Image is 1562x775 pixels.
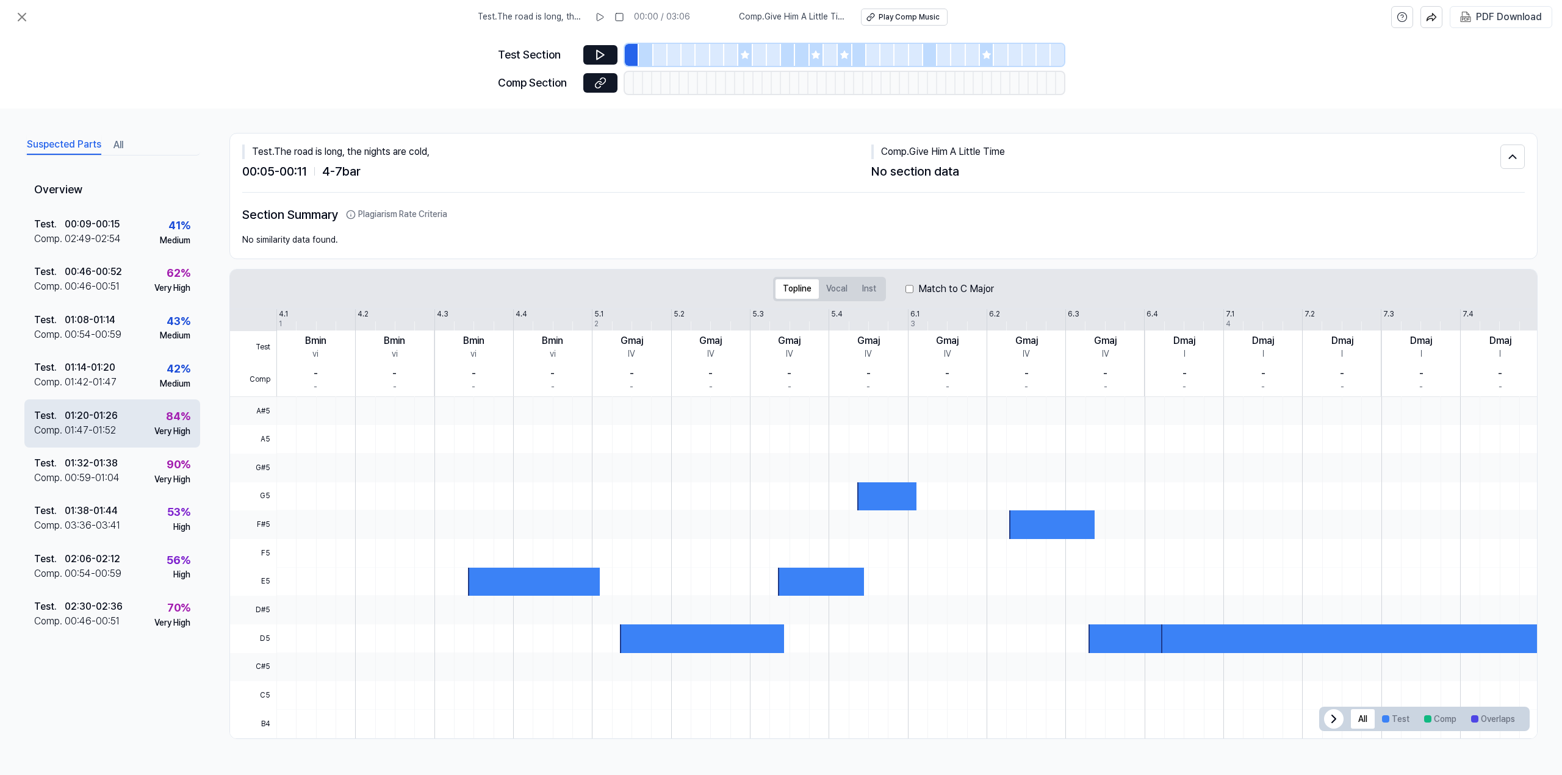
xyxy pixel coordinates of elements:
div: Bmin [463,334,484,348]
div: Medium [160,330,190,342]
button: Overlaps [1464,709,1522,729]
div: - [630,366,634,381]
div: 5.4 [831,309,843,320]
div: 53 % [167,504,190,521]
div: PDF Download [1476,9,1542,25]
div: - [1498,366,1502,381]
button: All [113,135,123,155]
div: 84 % [166,408,190,426]
div: Gmaj [1094,334,1117,348]
div: No similarity data found. [242,234,1525,246]
span: 00:05 - 00:11 [242,162,307,181]
div: Comp Section [498,74,576,92]
button: Inst [855,279,884,299]
div: Gmaj [778,334,801,348]
div: IV [1023,348,1030,360]
button: Plagiarism Rate Criteria [346,209,447,221]
div: vi [392,348,398,360]
div: - [709,381,713,393]
span: C5 [230,681,276,710]
div: Dmaj [1410,334,1432,348]
button: Test [1375,709,1417,729]
span: B4 [230,710,276,738]
div: Bmin [384,334,405,348]
div: 01:32 - 01:38 [65,456,118,471]
div: Gmaj [857,334,880,348]
span: F#5 [230,510,276,539]
div: vi [550,348,556,360]
div: Comp . [34,614,65,629]
div: 00:59 - 01:04 [65,471,120,485]
div: - [1419,366,1423,381]
div: - [472,381,475,393]
div: 01:14 - 01:20 [65,360,115,375]
div: High [173,569,190,581]
div: vi [312,348,319,360]
button: Suspected Parts [27,135,101,155]
div: - [1419,381,1423,393]
span: D5 [230,624,276,653]
div: - [946,381,949,393]
div: 7.4 [1463,309,1474,320]
div: 5.2 [674,309,685,320]
div: Comp . [34,471,65,485]
div: 02:06 - 02:12 [65,552,120,566]
div: IV [865,348,872,360]
span: Comp [230,363,276,396]
div: vi [470,348,477,360]
button: Play Comp Music [861,9,948,26]
div: 6.2 [989,309,1000,320]
div: Test . [34,409,65,423]
div: Comp . [34,279,65,294]
div: Test . [34,599,65,614]
div: Dmaj [1173,334,1195,348]
h2: Section Summary [242,205,1525,224]
div: - [1182,366,1187,381]
div: 6.4 [1146,309,1158,320]
div: - [1341,381,1344,393]
div: 02:49 - 02:54 [65,232,121,246]
div: Very High [154,617,190,629]
div: Comp . [34,375,65,390]
span: Test . The road is long, the nights are cold, [478,11,585,23]
span: A#5 [230,397,276,426]
div: 6.3 [1068,309,1079,320]
div: Gmaj [621,334,643,348]
div: Comp . [34,518,65,533]
div: 41 % [168,217,190,235]
div: 42 % [167,360,190,378]
div: 00:46 - 00:51 [65,614,120,629]
div: 43 % [167,313,190,330]
div: Dmaj [1252,334,1274,348]
div: IV [628,348,635,360]
div: Bmin [542,334,563,348]
div: 90 % [167,456,190,474]
span: E5 [230,568,276,596]
div: 01:42 - 01:47 [65,375,117,390]
span: G#5 [230,454,276,482]
img: PDF Download [1460,12,1471,23]
div: Comp . Give Him A Little Time [871,145,1500,159]
div: 01:08 - 01:14 [65,313,115,327]
button: PDF Download [1458,7,1544,27]
div: 2 [594,319,599,329]
div: 6.1 [910,309,920,320]
div: - [945,366,949,381]
div: - [1261,381,1265,393]
img: share [1426,12,1437,23]
div: Comp . [34,232,65,246]
button: Comp [1417,709,1464,729]
div: 1 [279,319,282,329]
div: Test . [34,504,65,518]
div: - [314,366,318,381]
div: 62 % [167,265,190,282]
div: Test . [34,313,65,327]
span: C#5 [230,653,276,682]
div: - [1024,381,1028,393]
span: D#5 [230,596,276,624]
button: Vocal [819,279,855,299]
div: 00:09 - 00:15 [65,217,120,232]
div: 03:36 - 03:41 [65,518,120,533]
div: - [787,366,791,381]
